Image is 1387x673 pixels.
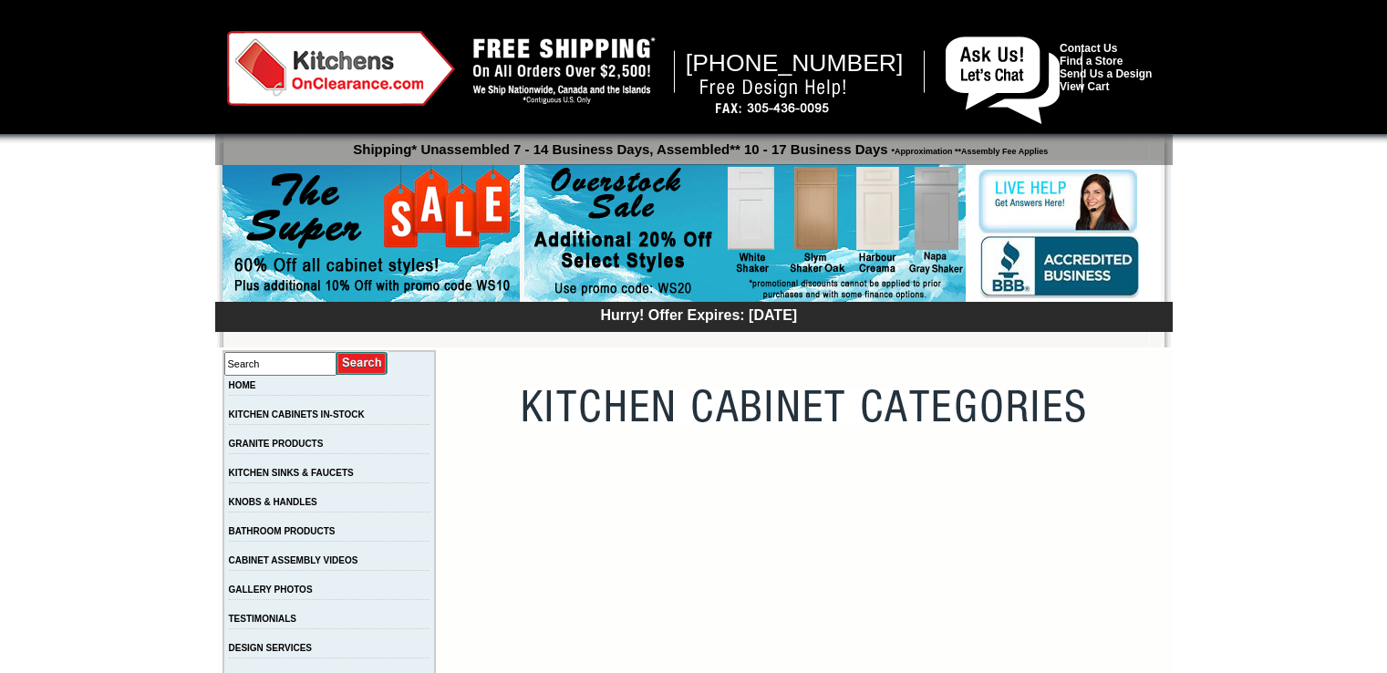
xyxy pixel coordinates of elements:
[229,555,358,565] a: CABINET ASSEMBLY VIDEOS
[1060,80,1109,93] a: View Cart
[224,133,1173,157] p: Shipping* Unassembled 7 - 14 Business Days, Assembled** 10 - 17 Business Days
[224,305,1173,324] div: Hurry! Offer Expires: [DATE]
[229,468,354,478] a: KITCHEN SINKS & FAUCETS
[1060,67,1152,80] a: Send Us a Design
[229,380,256,390] a: HOME
[229,439,324,449] a: GRANITE PRODUCTS
[888,142,1049,156] span: *Approximation **Assembly Fee Applies
[1060,42,1117,55] a: Contact Us
[336,351,388,376] input: Submit
[686,49,904,77] span: [PHONE_NUMBER]
[229,497,317,507] a: KNOBS & HANDLES
[1060,55,1123,67] a: Find a Store
[229,409,365,419] a: KITCHEN CABINETS IN-STOCK
[229,643,313,653] a: DESIGN SERVICES
[229,614,296,624] a: TESTIMONIALS
[229,526,336,536] a: BATHROOM PRODUCTS
[227,31,455,106] img: Kitchens on Clearance Logo
[229,585,313,595] a: GALLERY PHOTOS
